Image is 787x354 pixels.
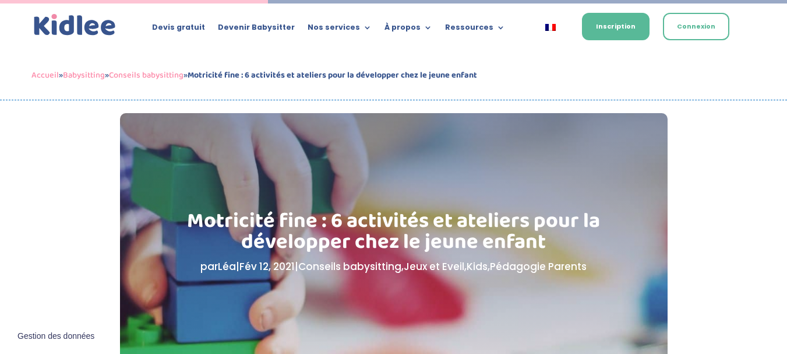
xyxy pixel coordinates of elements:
span: Gestion des données [17,331,94,342]
a: Jeux et Eveil [404,260,464,274]
h1: Motricité fine : 6 activités et ateliers pour la développer chez le jeune enfant [178,211,609,258]
p: par | | , , , [178,258,609,275]
a: Conseils babysitting [298,260,401,274]
a: Pédagogie Parents [490,260,587,274]
a: Léa [218,260,236,274]
button: Gestion des données [10,324,101,349]
a: Kids [467,260,488,274]
span: Fév 12, 2021 [239,260,295,274]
